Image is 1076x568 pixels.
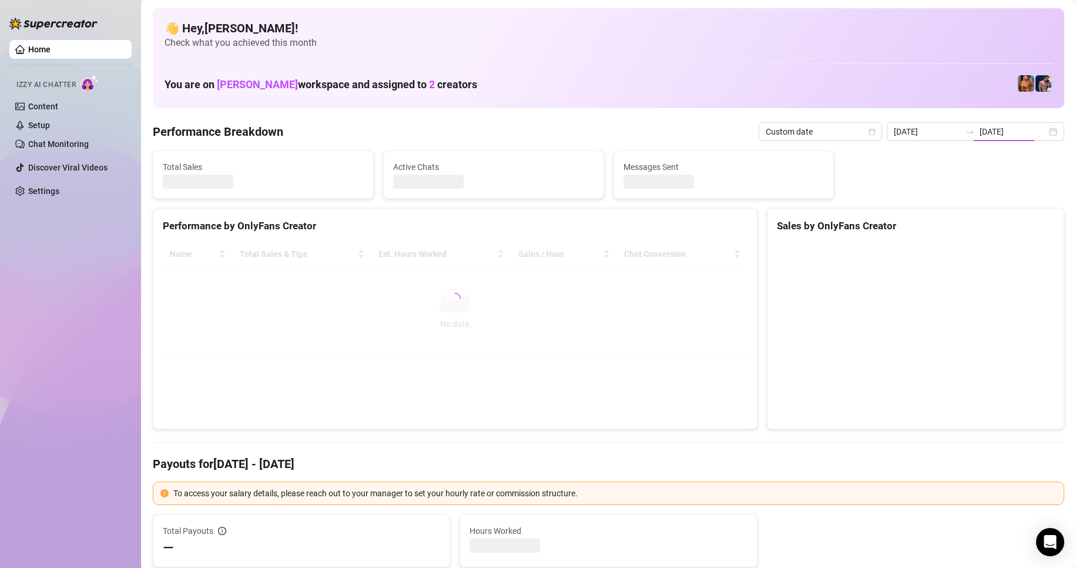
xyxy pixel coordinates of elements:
span: — [163,539,174,557]
span: Messages Sent [624,161,824,173]
img: logo-BBDzfeDw.svg [9,18,98,29]
span: exclamation-circle [160,489,169,497]
span: Hours Worked [470,524,747,537]
a: Settings [28,186,59,196]
span: calendar [869,128,876,135]
div: Sales by OnlyFans Creator [777,218,1054,234]
h4: 👋 Hey, [PERSON_NAME] ! [165,20,1052,36]
img: AI Chatter [81,75,99,92]
span: 2 [429,78,435,91]
span: Izzy AI Chatter [16,79,76,91]
h4: Payouts for [DATE] - [DATE] [153,456,1064,472]
img: Axel [1035,75,1052,92]
span: Total Sales [163,161,364,173]
a: Chat Monitoring [28,139,89,149]
a: Content [28,102,58,111]
span: swap-right [966,127,975,136]
span: [PERSON_NAME] [217,78,298,91]
a: Home [28,45,51,54]
img: JG [1018,75,1034,92]
a: Setup [28,121,50,130]
div: To access your salary details, please reach out to your manager to set your hourly rate or commis... [173,487,1057,500]
input: Start date [894,125,961,138]
input: End date [980,125,1047,138]
span: info-circle [218,527,226,535]
div: Performance by OnlyFans Creator [163,218,747,234]
h4: Performance Breakdown [153,123,283,140]
span: Active Chats [393,161,594,173]
h1: You are on workspace and assigned to creators [165,78,477,91]
a: Discover Viral Videos [28,163,108,172]
span: loading [447,290,463,306]
span: Total Payouts [163,524,213,537]
span: Custom date [766,123,875,141]
span: Check what you achieved this month [165,36,1052,49]
div: Open Intercom Messenger [1036,528,1064,556]
span: to [966,127,975,136]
